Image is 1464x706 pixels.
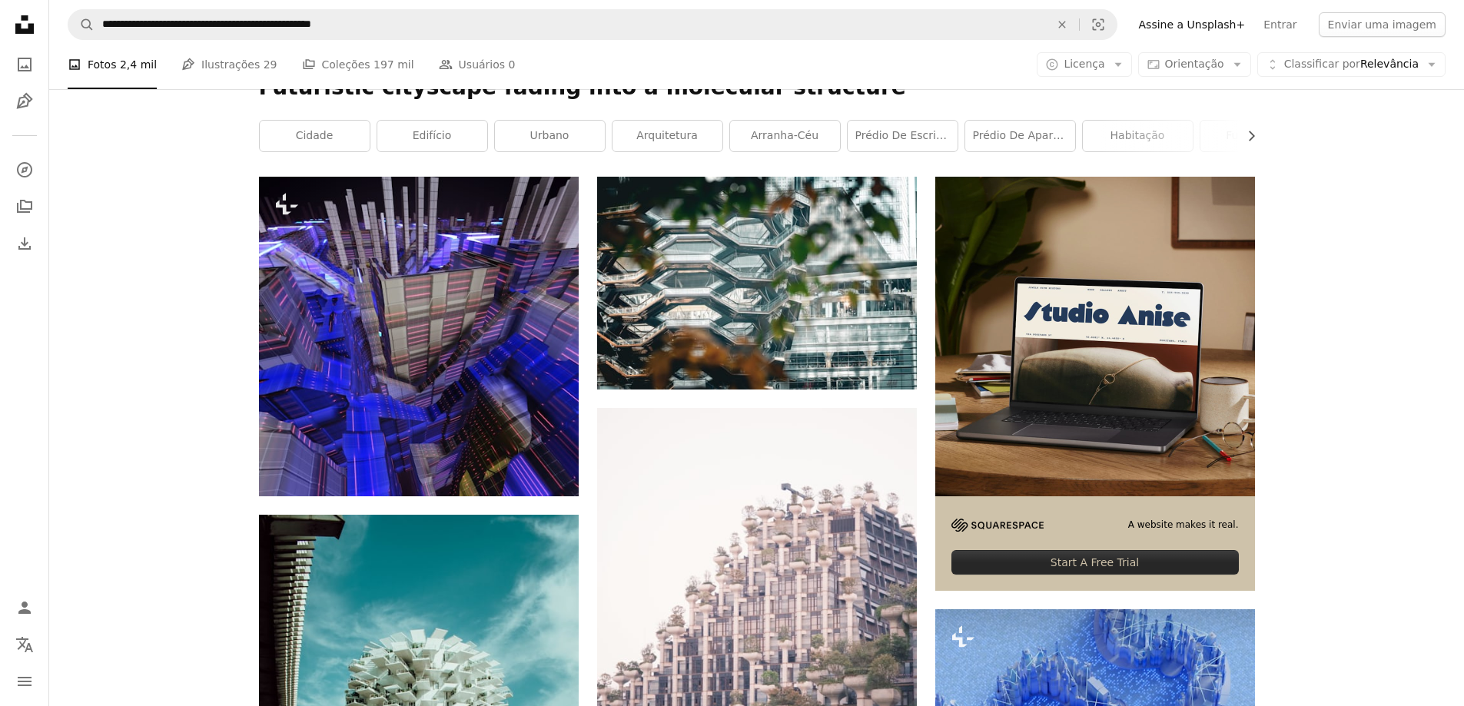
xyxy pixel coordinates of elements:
a: Um edifício único com muitas plantas. [597,614,917,628]
a: Entrar [1254,12,1306,37]
a: futuristum [1200,121,1310,151]
a: Coleções 197 mil [302,40,414,89]
a: edifício [377,121,487,151]
a: Uma estrutura abstrata contra um mar de azul. [935,691,1255,705]
a: urbano [495,121,605,151]
div: Start A Free Trial [951,550,1239,575]
span: 29 [264,56,277,73]
a: arranha-céu [730,121,840,151]
a: uma cidade futurista com muitos edifícios altos [259,330,579,343]
button: Classificar porRelevância [1257,52,1446,77]
a: Usuários 0 [439,40,516,89]
button: Menu [9,666,40,697]
button: Pesquisa visual [1080,10,1117,39]
span: A website makes it real. [1128,519,1239,532]
button: Enviar uma imagem [1319,12,1446,37]
a: Ilustrações 29 [181,40,277,89]
img: A embarcação fica perto de edifícios modernos da cidade. [597,177,917,389]
img: file-1705255347840-230a6ab5bca9image [951,519,1044,532]
a: Explorar [9,154,40,185]
a: A embarcação fica perto de edifícios modernos da cidade. [597,276,917,290]
img: uma cidade futurista com muitos edifícios altos [259,177,579,496]
button: Orientação [1138,52,1251,77]
button: Pesquise na Unsplash [68,10,95,39]
span: 197 mil [373,56,414,73]
a: arquitetura [612,121,722,151]
a: Ilustrações [9,86,40,117]
a: Início — Unsplash [9,9,40,43]
button: Licença [1037,52,1131,77]
a: cidade [260,121,370,151]
span: Relevância [1284,57,1419,72]
a: prédio de escritório [848,121,958,151]
button: Idioma [9,629,40,660]
a: habitação [1083,121,1193,151]
a: Fotos [9,49,40,80]
form: Pesquise conteúdo visual em todo o site [68,9,1117,40]
a: Assine a Unsplash+ [1130,12,1255,37]
span: Classificar por [1284,58,1360,70]
span: Orientação [1165,58,1224,70]
img: file-1705123271268-c3eaf6a79b21image [935,177,1255,496]
a: Entrar / Cadastrar-se [9,592,40,623]
a: Histórico de downloads [9,228,40,259]
span: Licença [1064,58,1104,70]
button: rolar lista para a direita [1237,121,1255,151]
button: Limpar [1045,10,1079,39]
a: prédio de apartamento [965,121,1075,151]
a: A website makes it real.Start A Free Trial [935,177,1255,591]
a: Coleções [9,191,40,222]
span: 0 [509,56,516,73]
